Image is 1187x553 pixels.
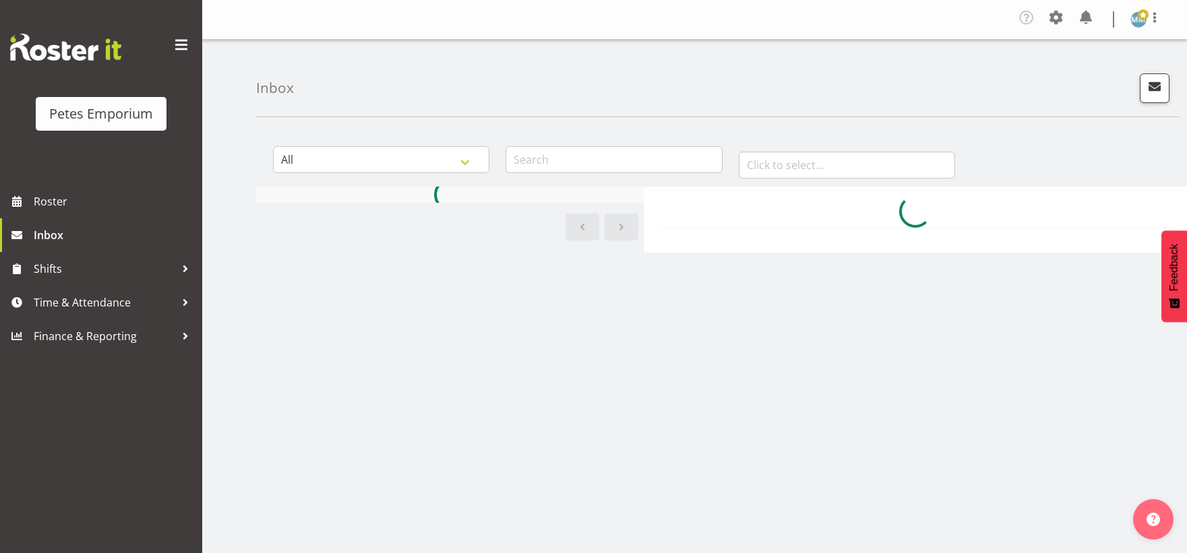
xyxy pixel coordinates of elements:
[256,80,294,96] h4: Inbox
[34,326,175,346] span: Finance & Reporting
[34,259,175,279] span: Shifts
[34,225,195,245] span: Inbox
[34,292,175,313] span: Time & Attendance
[1161,230,1187,322] button: Feedback - Show survey
[10,34,121,61] img: Rosterit website logo
[739,152,955,178] input: Click to select...
[34,191,195,212] span: Roster
[566,214,599,240] a: Previous page
[1130,11,1147,28] img: mandy-mosley3858.jpg
[506,146,722,173] input: Search
[605,214,638,240] a: Next page
[1147,513,1160,526] img: help-xxl-2.png
[49,104,153,124] div: Petes Emporium
[1168,244,1180,291] span: Feedback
